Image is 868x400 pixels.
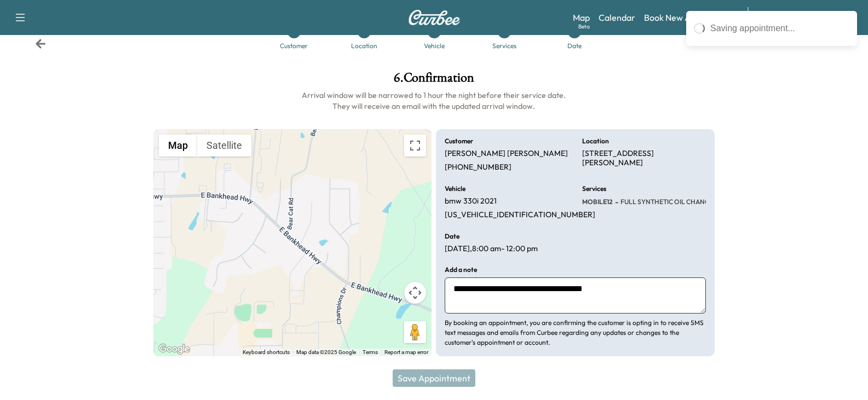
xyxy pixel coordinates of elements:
[578,22,590,31] div: Beta
[408,10,461,25] img: Curbee Logo
[582,185,606,192] h6: Services
[710,22,849,35] div: Saving appointment...
[618,198,714,206] span: FULL SYNTHETIC OIL CHANGE
[404,321,426,343] button: Drag Pegman onto the map to open Street View
[445,196,497,206] p: bmw 330i 2021
[445,266,477,273] h6: Add a note
[153,71,715,90] h1: 6 . Confirmation
[582,138,609,144] h6: Location
[156,342,192,356] a: Open this area in Google Maps (opens a new window)
[280,43,308,49] div: Customer
[197,135,251,156] button: Show satellite imagery
[153,90,715,112] h6: Arrival window will be narrowed to 1 hour the night before their service date. They will receive ...
[445,210,595,220] p: [US_VEHICLE_IDENTIFICATION_NUMBER]
[599,11,635,24] a: Calendar
[159,135,197,156] button: Show street map
[573,11,590,24] a: MapBeta
[424,43,445,49] div: Vehicle
[445,244,538,254] p: [DATE] , 8:00 am - 12:00 pm
[404,282,426,304] button: Map camera controls
[445,138,473,144] h6: Customer
[492,43,516,49] div: Services
[445,163,511,172] p: [PHONE_NUMBER]
[582,149,706,168] p: [STREET_ADDRESS][PERSON_NAME]
[567,43,582,49] div: Date
[445,149,568,159] p: [PERSON_NAME] [PERSON_NAME]
[363,349,378,355] a: Terms (opens in new tab)
[582,198,613,206] span: MOBILE12
[243,349,290,356] button: Keyboard shortcuts
[35,38,46,49] div: Back
[404,135,426,156] button: Toggle fullscreen view
[644,11,737,24] a: Book New Appointment
[613,196,618,207] span: -
[384,349,428,355] a: Report a map error
[445,318,705,347] p: By booking an appointment, you are confirming the customer is opting in to receive SMS text messa...
[351,43,377,49] div: Location
[445,233,459,240] h6: Date
[445,185,465,192] h6: Vehicle
[296,349,356,355] span: Map data ©2025 Google
[156,342,192,356] img: Google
